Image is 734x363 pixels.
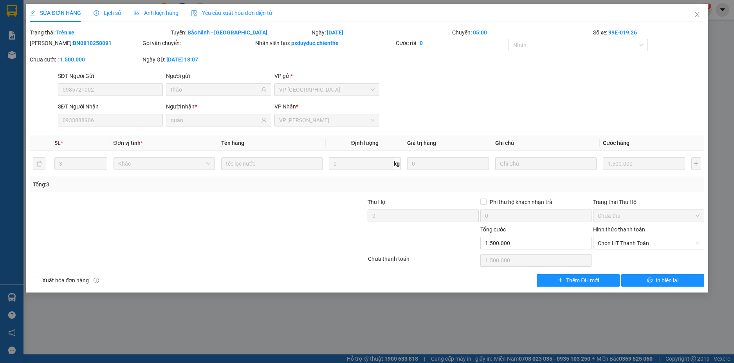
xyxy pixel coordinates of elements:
[30,10,81,16] span: SỬA ĐƠN HÀNG
[487,198,555,206] span: Phí thu hộ khách nhận trả
[274,72,380,80] div: VP gửi
[451,28,592,37] div: Chuyến:
[647,277,653,284] span: printer
[420,40,423,46] b: 0
[58,102,163,111] div: SĐT Người Nhận
[255,39,395,47] div: Nhân viên tạo:
[592,28,705,37] div: Số xe:
[274,103,296,110] span: VP Nhận
[291,40,339,46] b: pxduyduc.chienthe
[94,10,99,16] span: clock-circle
[94,10,121,16] span: Lịch sử
[311,28,452,37] div: Ngày:
[191,10,273,16] span: Yêu cầu xuất hóa đơn điện tử
[221,157,323,170] input: VD: Bàn, Ghế
[694,11,700,18] span: close
[166,56,198,63] b: [DATE] 18:07
[191,10,197,16] img: icon
[58,72,163,80] div: SĐT Người Gửi
[118,158,210,170] span: Khác
[603,157,685,170] input: 0
[171,116,260,125] input: Tên người nhận
[33,180,283,189] div: Tổng: 3
[30,55,141,64] div: Chưa cước :
[492,135,600,151] th: Ghi chú
[598,237,700,249] span: Chọn HT Thanh Toán
[407,140,436,146] span: Giá trị hàng
[407,157,489,170] input: 0
[593,226,645,233] label: Hình thức thanh toán
[33,157,45,170] button: delete
[261,117,267,123] span: user
[170,28,311,37] div: Tuyến:
[39,276,92,285] span: Xuất hóa đơn hàng
[368,199,385,205] span: Thu Hộ
[608,29,637,36] b: 99E-019.26
[134,10,179,16] span: Ảnh kiện hàng
[221,140,244,146] span: Tên hàng
[279,84,375,96] span: VP Bắc Ninh
[480,226,506,233] span: Tổng cước
[603,140,629,146] span: Cước hàng
[188,29,267,36] b: Bắc Ninh - [GEOGRAPHIC_DATA]
[60,56,85,63] b: 1.500.000
[537,274,620,287] button: plusThêm ĐH mới
[566,276,599,285] span: Thêm ĐH mới
[171,85,260,94] input: Tên người gửi
[557,277,563,284] span: plus
[621,274,704,287] button: printerIn biên lai
[598,210,700,222] span: Chưa thu
[73,40,112,46] b: BN0810250091
[393,157,401,170] span: kg
[30,10,35,16] span: edit
[166,102,271,111] div: Người nhận
[30,39,141,47] div: [PERSON_NAME]:
[166,72,271,80] div: Người gửi
[29,28,170,37] div: Trạng thái:
[656,276,678,285] span: In biên lai
[593,198,704,206] div: Trạng thái Thu Hộ
[114,140,143,146] span: Đơn vị tính
[94,278,99,283] span: info-circle
[279,114,375,126] span: VP Hồ Chí Minh
[351,140,379,146] span: Định lượng
[367,255,480,268] div: Chưa thanh toán
[396,39,507,47] div: Cước rồi :
[473,29,487,36] b: 05:00
[327,29,343,36] b: [DATE]
[261,87,267,92] span: user
[495,157,597,170] input: Ghi Chú
[686,4,708,26] button: Close
[691,157,702,170] button: plus
[54,140,61,146] span: SL
[56,29,74,36] b: Trên xe
[142,39,254,47] div: Gói vận chuyển:
[142,55,254,64] div: Ngày GD:
[134,10,139,16] span: picture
